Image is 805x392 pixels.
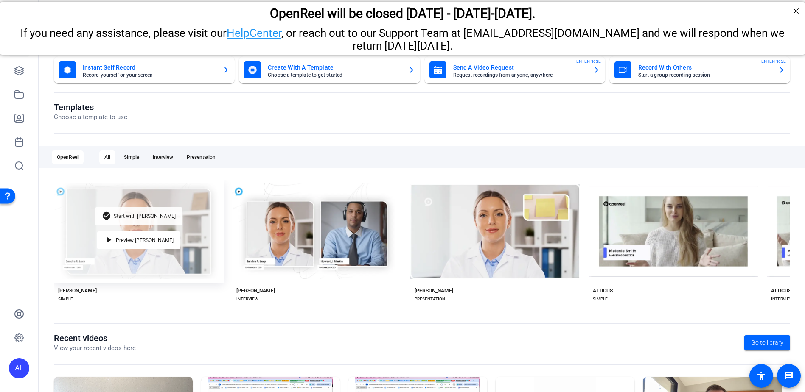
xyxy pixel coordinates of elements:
[52,150,84,164] div: OpenReel
[83,62,216,72] mat-card-title: Instant Self Record
[236,287,275,294] div: [PERSON_NAME]
[638,72,771,78] mat-card-subtitle: Start a group recording session
[116,238,174,243] span: Preview [PERSON_NAME]
[576,58,601,64] span: ENTERPRISE
[20,25,785,50] span: If you need any assistance, please visit our , or reach out to our Support Team at [EMAIL_ADDRESS...
[593,287,613,294] div: ATTICUS
[415,287,453,294] div: [PERSON_NAME]
[771,296,793,303] div: INTERVIEW
[104,235,114,245] mat-icon: play_arrow
[54,102,127,112] h1: Templates
[54,56,235,83] button: Instant Self RecordRecord yourself or your screen
[11,4,794,19] div: OpenReel will be closed [DATE] - [DATE]-[DATE].
[771,287,791,294] div: ATTICUS
[182,150,221,164] div: Presentation
[638,62,771,72] mat-card-title: Record With Others
[227,25,281,37] a: HelpCenter
[593,296,608,303] div: SIMPLE
[744,335,790,350] a: Go to library
[114,214,176,219] span: Start with [PERSON_NAME]
[83,72,216,78] mat-card-subtitle: Record yourself or your screen
[239,56,420,83] button: Create With A TemplateChoose a template to get started
[54,333,136,343] h1: Recent videos
[148,150,178,164] div: Interview
[268,62,401,72] mat-card-title: Create With A Template
[268,72,401,78] mat-card-subtitle: Choose a template to get started
[236,296,258,303] div: INTERVIEW
[751,338,783,347] span: Go to library
[58,287,97,294] div: [PERSON_NAME]
[58,296,73,303] div: SIMPLE
[424,56,605,83] button: Send A Video RequestRequest recordings from anyone, anywhereENTERPRISE
[453,72,586,78] mat-card-subtitle: Request recordings from anyone, anywhere
[784,371,794,381] mat-icon: message
[54,112,127,122] p: Choose a template to use
[102,211,112,221] mat-icon: check_circle
[119,150,144,164] div: Simple
[453,62,586,72] mat-card-title: Send A Video Request
[761,58,786,64] span: ENTERPRISE
[99,150,115,164] div: All
[415,296,445,303] div: PRESENTATION
[9,358,29,378] div: AL
[609,56,790,83] button: Record With OthersStart a group recording sessionENTERPRISE
[54,343,136,353] p: View your recent videos here
[756,371,766,381] mat-icon: accessibility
